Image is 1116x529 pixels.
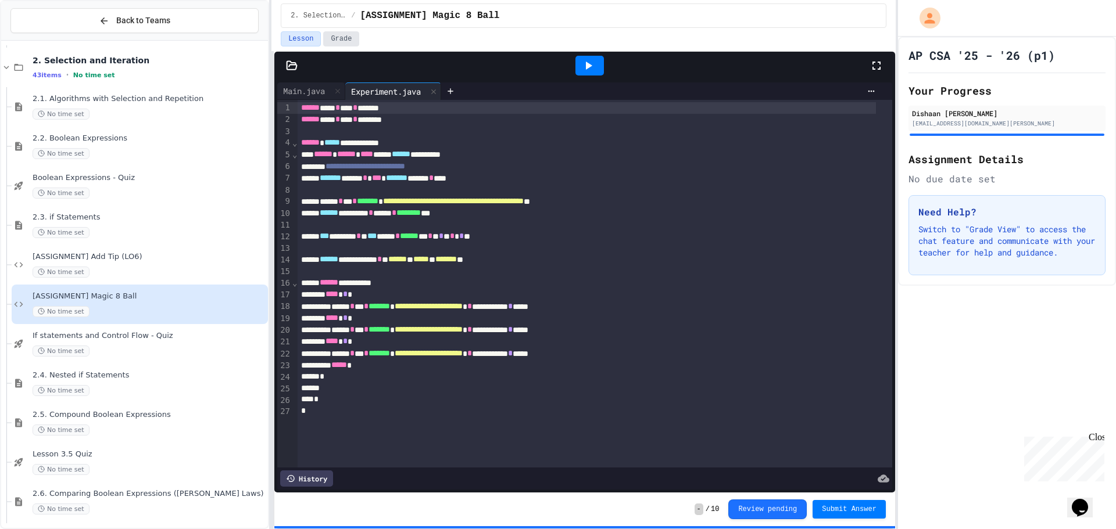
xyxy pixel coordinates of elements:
div: 16 [277,278,292,289]
h2: Assignment Details [908,151,1106,167]
div: No due date set [908,172,1106,186]
button: Back to Teams [10,8,259,33]
span: [ASSIGNMENT] Magic 8 Ball [360,9,499,23]
div: 12 [277,231,292,243]
div: 7 [277,172,292,184]
div: 19 [277,313,292,325]
span: / [351,11,355,20]
span: 2. Selection and Iteration [33,55,266,66]
div: 1 [277,102,292,114]
div: Experiment.java [345,85,427,98]
span: 2.3. if Statements [33,213,266,222]
button: Review pending [728,499,807,519]
span: No time set [33,306,90,317]
span: • [66,70,69,80]
span: No time set [33,227,90,238]
span: 2.4. Nested if Statements [33,370,266,380]
div: 14 [277,254,292,266]
div: Main.java [277,82,345,100]
h1: AP CSA '25 - '26 (p1) [908,47,1055,63]
span: 43 items [33,71,62,79]
iframe: chat widget [1020,432,1104,481]
span: No time set [33,188,90,199]
span: [ASSIGNMENT] Magic 8 Ball [33,292,266,301]
div: 13 [277,243,292,254]
div: 24 [277,372,292,383]
button: Grade [323,31,359,46]
div: Dishaan [PERSON_NAME] [912,108,1102,118]
div: 25 [277,383,292,395]
span: No time set [33,346,90,357]
h3: Need Help? [918,205,1096,219]
div: 21 [277,336,292,348]
span: - [695,503,703,515]
span: 2.5. Compound Boolean Expressions [33,410,266,420]
span: No time set [33,109,90,120]
span: 2.6. Comparing Boolean Expressions ([PERSON_NAME] Laws) [33,489,266,499]
span: No time set [33,267,90,278]
span: Boolean Expressions - Quiz [33,173,266,183]
div: History [280,470,333,487]
span: / [706,505,710,514]
span: No time set [33,148,90,159]
span: 10 [711,505,719,514]
iframe: chat widget [1067,483,1104,517]
div: 18 [277,301,292,312]
span: No time set [33,464,90,475]
div: Main.java [277,85,331,97]
span: 2.2. Boolean Expressions [33,134,266,143]
span: Fold line [292,278,298,287]
div: Experiment.java [345,82,441,100]
span: If statements and Control Flow - Quiz [33,331,266,341]
span: No time set [73,71,115,79]
button: Submit Answer [813,500,886,519]
div: Chat with us now!Close [5,5,80,74]
div: 6 [277,161,292,172]
div: 23 [277,360,292,372]
div: 26 [277,395,292,406]
span: [ASSIGNMENT] Add Tip (LO6) [33,252,266,262]
span: 2.1. Algorithms with Selection and Repetition [33,94,266,104]
div: 15 [277,266,292,278]
span: No time set [33,503,90,514]
div: 27 [277,406,292,418]
span: No time set [33,385,90,396]
span: Fold line [292,150,298,159]
div: 4 [277,137,292,149]
div: 17 [277,289,292,301]
button: Lesson [281,31,321,46]
div: 10 [277,208,292,219]
div: 11 [277,219,292,231]
div: 9 [277,196,292,207]
div: My Account [907,5,943,31]
div: 2 [277,114,292,125]
div: [EMAIL_ADDRESS][DOMAIN_NAME][PERSON_NAME] [912,119,1102,128]
div: 22 [277,348,292,360]
span: 2. Selection and Iteration [291,11,346,20]
div: 8 [277,185,292,196]
span: Fold line [292,138,298,147]
div: 5 [277,149,292,161]
h2: Your Progress [908,82,1106,99]
div: 3 [277,126,292,138]
span: Lesson 3.5 Quiz [33,449,266,459]
span: No time set [33,424,90,436]
span: Submit Answer [822,505,877,514]
div: 20 [277,325,292,336]
p: Switch to "Grade View" to access the chat feature and communicate with your teacher for help and ... [918,224,1096,258]
span: Back to Teams [116,15,170,27]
